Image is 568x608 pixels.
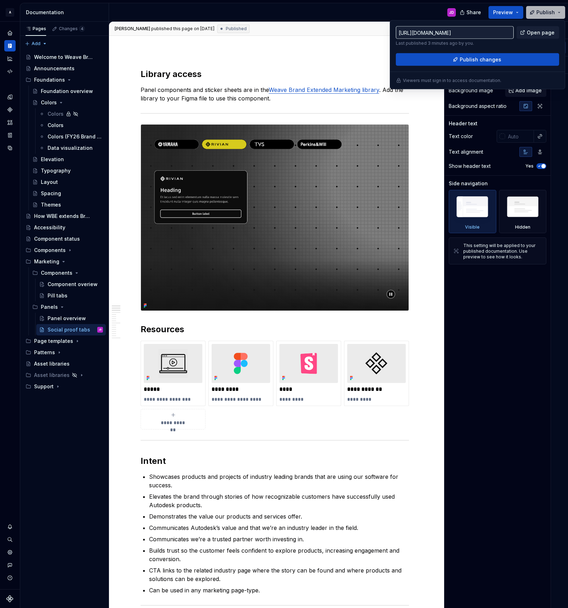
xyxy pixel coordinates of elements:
[34,213,93,220] div: How WBE extends Brand
[36,279,106,290] a: Component overiew
[269,86,379,93] a: Weave Brand Extended Marketing library
[149,586,409,595] p: Can be used in any marketing page-type.
[34,258,59,265] div: Marketing
[6,595,13,602] svg: Supernova Logo
[347,344,406,383] img: 60c41d29-d7ea-4c8c-a73f-f62e91f5a0c8.png
[36,142,106,154] a: Data visualization
[23,39,49,49] button: Add
[34,224,65,231] div: Accessibility
[34,349,55,356] div: Patterns
[29,188,106,199] a: Spacing
[4,534,16,545] div: Search ⌘K
[23,347,106,358] div: Patterns
[48,292,67,299] div: Pill tabs
[29,165,106,176] a: Typography
[36,290,106,301] a: Pill tabs
[463,243,542,260] div: This setting will be applied to your published documentation. Use preview to see how it looks.
[4,142,16,154] a: Data sources
[115,26,150,32] span: [PERSON_NAME]
[4,559,16,571] div: Contact support
[226,26,247,32] span: Published
[29,267,106,279] div: Components
[6,8,14,17] div: A
[23,358,106,369] a: Asset libraries
[34,65,75,72] div: Announcements
[41,179,58,186] div: Layout
[149,512,409,521] p: Demonstrates the value our products and services offer.
[4,53,16,64] a: Analytics
[505,130,534,143] input: Auto
[144,344,202,383] img: 41d1016a-c891-47ff-ba1a-2e7da50e064c.svg
[396,40,514,46] p: Last published 3 minutes ago by you.
[141,125,409,311] img: b1af81be-1ccd-47d5-8c58-86d8a84ad9ce.png
[151,26,214,32] div: published this page on [DATE]
[449,180,488,187] div: Side navigation
[149,535,409,543] p: Communicates we’re a trusted partner worth investing in.
[149,524,409,532] p: Communicates Autodesk’s value and that we’re an industry leader in the field.
[4,117,16,128] a: Assets
[36,313,106,324] a: Panel overview
[99,326,102,333] div: JD
[4,547,16,558] a: Settings
[141,455,409,467] h2: Intent
[79,26,85,32] span: 4
[4,27,16,39] div: Home
[449,133,473,140] div: Text color
[26,26,46,32] div: Pages
[23,256,106,267] div: Marketing
[141,69,409,80] h2: Library access
[34,360,70,367] div: Asset libraries
[4,104,16,115] a: Components
[279,344,338,383] img: be390173-e204-4213-9868-f19c66688b6f.svg
[23,222,106,233] a: Accessibility
[34,247,66,254] div: Components
[23,74,106,86] div: Foundations
[48,133,102,140] div: Colors (FY26 Brand refresh)
[460,56,501,63] span: Publish changes
[41,99,57,106] div: Colors
[34,338,73,345] div: Page templates
[23,233,106,245] a: Component status
[59,26,85,32] div: Changes
[449,190,496,233] div: Visible
[29,176,106,188] a: Layout
[4,521,16,532] button: Notifications
[23,51,106,392] div: Page tree
[26,9,106,16] div: Documentation
[29,301,106,313] div: Panels
[34,235,80,242] div: Component status
[449,87,493,94] div: Background image
[4,91,16,103] a: Design tokens
[41,190,61,197] div: Spacing
[48,110,64,117] div: Colors
[449,148,483,155] div: Text alignment
[36,131,106,142] a: Colors (FY26 Brand refresh)
[4,40,16,51] div: Documentation
[4,130,16,141] div: Storybook stories
[36,108,106,120] a: Colors
[48,281,98,288] div: Component overiew
[48,326,90,333] div: Social proof tabs
[32,41,40,46] span: Add
[456,6,486,19] button: Share
[212,344,270,383] img: c231989e-a397-4316-acac-60b98b88fded.svg
[4,66,16,77] a: Code automation
[465,224,480,230] div: Visible
[23,381,106,392] div: Support
[34,54,93,61] div: Welcome to Weave Brand Extended
[396,53,559,66] button: Publish changes
[525,163,534,169] label: Yes
[505,84,546,97] button: Add image
[23,63,106,74] a: Announcements
[48,315,86,322] div: Panel overview
[149,492,409,509] p: Elevates the brand through stories of how recognizable customers have successfully used Autodesk ...
[517,26,559,39] a: Open page
[141,86,409,103] p: Panel components and sticker sheets are in the . Add the library to your Figma file to use this c...
[527,29,555,36] span: Open page
[526,6,565,19] button: Publish
[29,199,106,210] a: Themes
